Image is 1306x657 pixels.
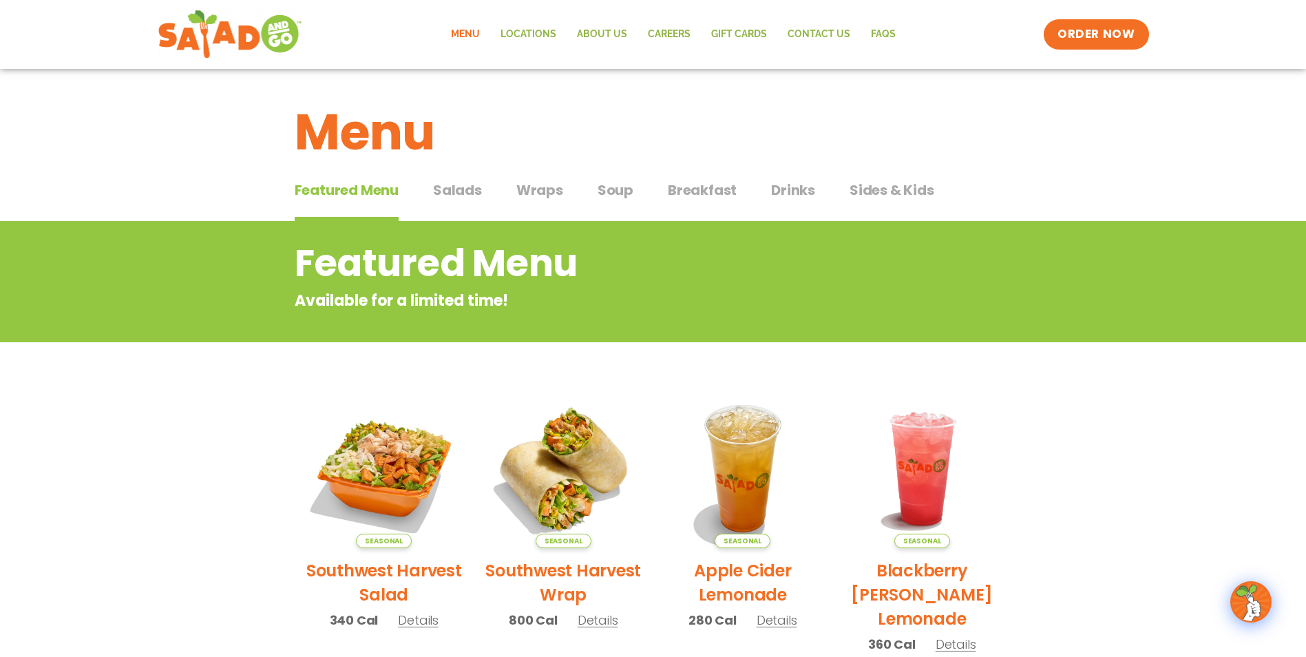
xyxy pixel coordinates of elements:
[158,7,303,62] img: new-SAG-logo-768×292
[295,95,1012,169] h1: Menu
[305,389,464,548] img: Product photo for Southwest Harvest Salad
[305,559,464,607] h2: Southwest Harvest Salad
[664,389,823,548] img: Product photo for Apple Cider Lemonade
[688,611,737,629] span: 280 Cal
[295,236,901,291] h2: Featured Menu
[516,180,563,200] span: Wraps
[894,534,950,548] span: Seasonal
[1044,19,1148,50] a: ORDER NOW
[868,635,916,654] span: 360 Cal
[398,612,439,629] span: Details
[1057,26,1135,43] span: ORDER NOW
[441,19,906,50] nav: Menu
[509,611,558,629] span: 800 Cal
[850,180,934,200] span: Sides & Kids
[936,636,976,653] span: Details
[567,19,638,50] a: About Us
[1232,583,1270,621] img: wpChatIcon
[664,559,823,607] h2: Apple Cider Lemonade
[441,19,490,50] a: Menu
[490,19,567,50] a: Locations
[433,180,482,200] span: Salads
[638,19,701,50] a: Careers
[861,19,906,50] a: FAQs
[536,534,591,548] span: Seasonal
[598,180,633,200] span: Soup
[843,559,1002,631] h2: Blackberry [PERSON_NAME] Lemonade
[484,389,643,548] img: Product photo for Southwest Harvest Wrap
[757,612,797,629] span: Details
[715,534,770,548] span: Seasonal
[330,611,379,629] span: 340 Cal
[295,180,399,200] span: Featured Menu
[578,612,618,629] span: Details
[771,180,815,200] span: Drinks
[668,180,737,200] span: Breakfast
[356,534,412,548] span: Seasonal
[295,175,1012,222] div: Tabbed content
[701,19,777,50] a: GIFT CARDS
[484,559,643,607] h2: Southwest Harvest Wrap
[843,389,1002,548] img: Product photo for Blackberry Bramble Lemonade
[295,289,901,312] p: Available for a limited time!
[777,19,861,50] a: Contact Us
